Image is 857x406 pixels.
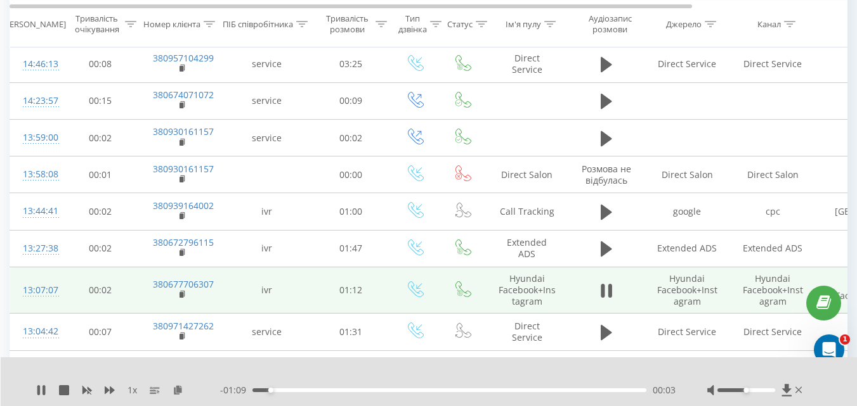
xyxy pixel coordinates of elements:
[61,46,140,82] td: 00:08
[398,13,427,35] div: Тип дзвінка
[447,18,473,29] div: Статус
[61,120,140,156] td: 00:02
[644,156,730,193] td: Direct Salon
[666,18,702,29] div: Джерело
[840,334,850,345] span: 1
[61,314,140,350] td: 00:07
[653,384,676,396] span: 00:03
[23,52,48,77] div: 14:46:13
[23,89,48,113] div: 14:23:57
[223,267,311,314] td: ivr
[311,193,391,230] td: 01:00
[223,18,293,29] div: ПІБ співробітника
[311,230,391,267] td: 01:47
[730,193,816,230] td: cpc
[644,267,730,314] td: Hyundai Facebook+Instagram
[322,13,372,35] div: Тривалість розмови
[143,18,200,29] div: Номер клієнта
[61,350,140,387] td: 00:35
[486,314,568,350] td: Direct Service
[730,230,816,267] td: Extended ADS
[311,120,391,156] td: 00:02
[223,314,311,350] td: service
[223,350,311,387] td: service
[61,267,140,314] td: 00:02
[311,46,391,82] td: 03:25
[743,388,749,393] div: Accessibility label
[582,163,631,186] span: Розмова не відбулась
[23,357,48,381] div: 12:49:35
[486,193,568,230] td: Call Tracking
[223,230,311,267] td: ivr
[61,193,140,230] td: 00:02
[153,278,214,290] a: 380677706307
[486,230,568,267] td: Extended ADS
[223,46,311,82] td: service
[730,46,816,82] td: Direct Service
[311,156,391,193] td: 00:00
[486,267,568,314] td: Hyundai Facebook+Instagram
[311,350,391,387] td: 00:00
[268,388,273,393] div: Accessibility label
[223,193,311,230] td: ivr
[23,125,48,150] div: 13:59:00
[153,125,214,137] a: 380930161157
[153,163,214,175] a: 380930161157
[153,89,214,101] a: 380674071072
[486,156,568,193] td: Direct Salon
[153,320,214,332] a: 380971427262
[730,314,816,350] td: Direct Service
[644,230,730,267] td: Extended ADS
[2,18,66,29] div: [PERSON_NAME]
[644,314,730,350] td: Direct Service
[128,384,137,396] span: 1 x
[506,18,541,29] div: Ім'я пулу
[730,267,816,314] td: Hyundai Facebook+Instagram
[61,82,140,119] td: 00:15
[23,199,48,224] div: 13:44:41
[757,18,781,29] div: Канал
[311,314,391,350] td: 01:31
[153,357,214,369] a: 380971427262
[61,230,140,267] td: 00:02
[223,82,311,119] td: service
[311,267,391,314] td: 01:12
[72,13,122,35] div: Тривалість очікування
[220,384,252,396] span: - 01:09
[644,193,730,230] td: google
[23,278,48,303] div: 13:07:07
[223,120,311,156] td: service
[814,334,844,365] iframe: Intercom live chat
[23,319,48,344] div: 13:04:42
[153,236,214,248] a: 380672796115
[23,162,48,187] div: 13:58:08
[153,200,214,212] a: 380939164002
[730,156,816,193] td: Direct Salon
[311,82,391,119] td: 00:09
[153,52,214,64] a: 380957104299
[61,156,140,193] td: 00:01
[579,13,641,35] div: Аудіозапис розмови
[23,236,48,261] div: 13:27:38
[582,357,631,380] span: Розмова не відбулась
[486,46,568,82] td: Direct Service
[644,46,730,82] td: Direct Service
